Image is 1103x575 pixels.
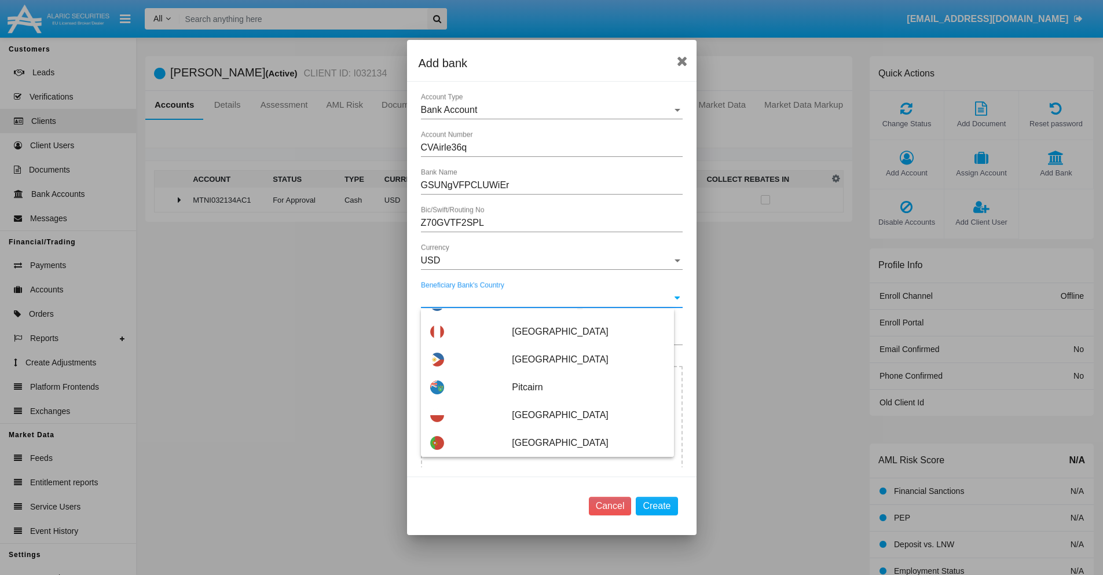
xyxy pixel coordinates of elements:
[512,346,664,373] span: [GEOGRAPHIC_DATA]
[636,497,677,515] button: Create
[512,401,664,429] span: [GEOGRAPHIC_DATA]
[589,497,632,515] button: Cancel
[419,54,685,72] div: Add bank
[421,255,441,265] span: USD
[512,318,664,346] span: [GEOGRAPHIC_DATA]
[421,105,478,115] span: Bank Account
[512,429,664,457] span: [GEOGRAPHIC_DATA]
[512,373,664,401] span: Pitcairn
